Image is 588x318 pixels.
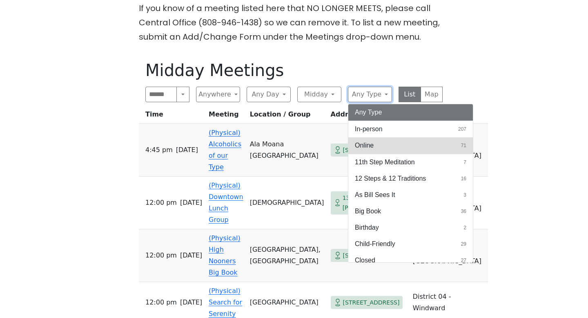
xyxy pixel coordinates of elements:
a: (Physical) Search for Serenity [209,287,242,318]
td: Ala Moana [GEOGRAPHIC_DATA] [247,124,327,177]
span: 207 results [458,125,466,133]
a: (Physical) Alcoholics of our Type [209,129,241,171]
button: Any Type [348,104,473,121]
td: [GEOGRAPHIC_DATA], [GEOGRAPHIC_DATA] [247,229,327,282]
span: 4:45 PM [145,144,173,156]
button: Any Type [348,87,392,102]
button: Online71 results [348,137,473,154]
th: Address [327,109,410,124]
span: Online [355,141,374,150]
p: If you know of a meeting listed here that NO LONGER MEETS, please call Central Office (808-946-14... [139,1,449,44]
a: (Physical) High Nooners Big Book [209,234,241,276]
button: Closed27 results [348,252,473,269]
span: [STREET_ADDRESS] [343,298,400,308]
span: 71 results [461,142,466,149]
span: [STREET_ADDRESS] [343,145,400,155]
span: Big Book [355,206,381,216]
span: 29 results [461,240,466,248]
span: 12:00 PM [145,297,177,308]
button: Child-Friendly29 results [348,236,473,252]
button: Big Book36 results [348,203,473,219]
button: Midday [297,87,341,102]
span: [DATE] [176,144,198,156]
span: 27 results [461,257,466,264]
button: Any Day [247,87,291,102]
span: [DATE] [180,297,202,308]
button: Birthday2 results [348,219,473,236]
a: (Physical) Downtown Lunch Group [209,181,243,224]
span: 7 results [463,159,466,166]
span: 2 results [463,224,466,231]
span: 36 results [461,208,466,215]
button: List [399,87,421,102]
th: Time [139,109,205,124]
span: Child-Friendly [355,239,395,249]
h1: Midday Meetings [145,60,443,80]
button: 11th Step Meditation7 results [348,154,473,170]
span: 12:00 PM [145,250,177,261]
span: Birthday [355,223,379,233]
button: 12 Steps & 12 Traditions16 results [348,170,473,187]
span: 12:00 PM [145,197,177,208]
span: 1317 [PERSON_NAME] [343,193,403,213]
span: Closed [355,255,375,265]
div: Any Type [348,104,473,263]
span: [DATE] [180,250,202,261]
span: 11th Step Meditation [355,157,415,167]
th: Location / Group [247,109,327,124]
td: [DEMOGRAPHIC_DATA] [247,177,327,229]
span: In-person [355,124,383,134]
button: In-person207 results [348,121,473,137]
button: As Bill Sees It3 results [348,187,473,203]
input: Search [145,87,177,102]
span: [STREET_ADDRESS] [343,251,400,261]
button: Map [421,87,443,102]
button: Anywhere [196,87,240,102]
button: Search [176,87,189,102]
span: 12 Steps & 12 Traditions [355,174,426,184]
span: 16 results [461,175,466,182]
th: Meeting [205,109,247,124]
span: As Bill Sees It [355,190,395,200]
span: 3 results [463,191,466,199]
span: [DATE] [180,197,202,208]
